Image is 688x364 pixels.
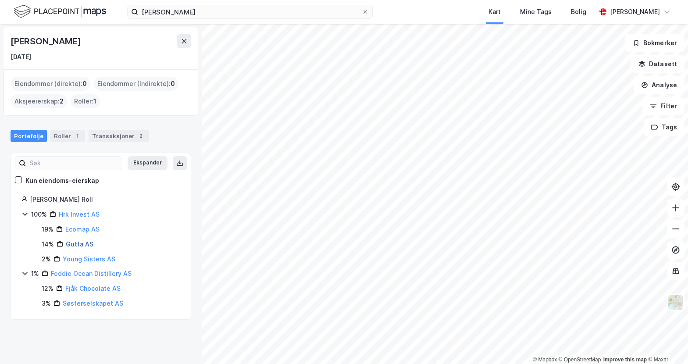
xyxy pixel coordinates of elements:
[42,239,54,250] div: 14%
[644,322,688,364] iframe: Chat Widget
[63,255,115,263] a: Young Sisters AS
[520,7,552,17] div: Mine Tags
[42,254,51,264] div: 2%
[51,270,132,277] a: Feddie Ocean Distillery AS
[11,52,31,62] div: [DATE]
[42,283,53,294] div: 12%
[488,7,501,17] div: Kart
[31,209,47,220] div: 100%
[138,5,362,18] input: Søk på adresse, matrikkel, gårdeiere, leietakere eller personer
[66,240,93,248] a: Gutta AS
[625,34,684,52] button: Bokmerker
[71,94,100,108] div: Roller :
[11,34,82,48] div: [PERSON_NAME]
[42,224,53,235] div: 19%
[11,94,67,108] div: Aksjeeierskap :
[11,130,47,142] div: Portefølje
[25,175,99,186] div: Kun eiendoms-eierskap
[94,77,178,91] div: Eiendommer (Indirekte) :
[533,357,557,363] a: Mapbox
[171,79,175,89] span: 0
[571,7,586,17] div: Bolig
[128,156,168,170] button: Ekspander
[89,130,149,142] div: Transaksjoner
[93,96,96,107] span: 1
[82,79,87,89] span: 0
[60,96,64,107] span: 2
[631,55,684,73] button: Datasett
[50,130,85,142] div: Roller
[30,194,180,205] div: [PERSON_NAME] Roll
[667,294,684,311] img: Z
[634,76,684,94] button: Analyse
[65,225,100,233] a: Ecomap AS
[11,77,90,91] div: Eiendommer (direkte) :
[65,285,121,292] a: Fjåk Chocolate AS
[559,357,601,363] a: OpenStreetMap
[642,97,684,115] button: Filter
[42,298,51,309] div: 3%
[26,157,122,170] input: Søk
[603,357,647,363] a: Improve this map
[73,132,82,140] div: 1
[610,7,660,17] div: [PERSON_NAME]
[644,118,684,136] button: Tags
[31,268,39,279] div: 1%
[63,300,123,307] a: Søsterselskapet AS
[14,4,106,19] img: logo.f888ab2527a4732fd821a326f86c7f29.svg
[136,132,145,140] div: 2
[59,211,100,218] a: Hrk Invest AS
